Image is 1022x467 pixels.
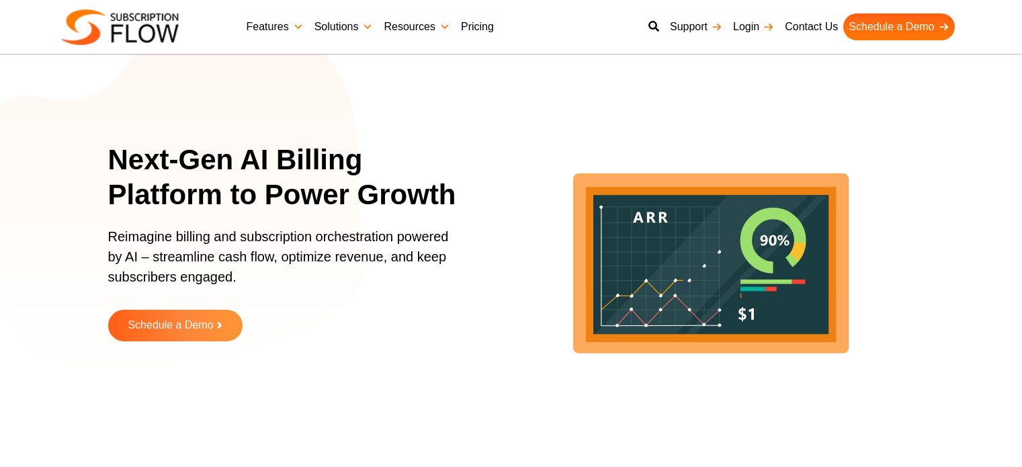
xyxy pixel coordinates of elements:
[108,226,458,300] p: Reimagine billing and subscription orchestration powered by AI – streamline cash flow, optimize r...
[779,13,843,40] a: Contact Us
[108,310,243,341] a: Schedule a Demo
[843,13,954,40] a: Schedule a Demo
[456,13,499,40] a: Pricing
[108,142,474,213] h1: Next-Gen AI Billing Platform to Power Growth
[309,13,379,40] a: Solutions
[128,320,213,331] span: Schedule a Demo
[61,9,179,45] img: Subscriptionflow
[728,13,779,40] a: Login
[241,13,309,40] a: Features
[665,13,728,40] a: Support
[378,13,455,40] a: Resources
